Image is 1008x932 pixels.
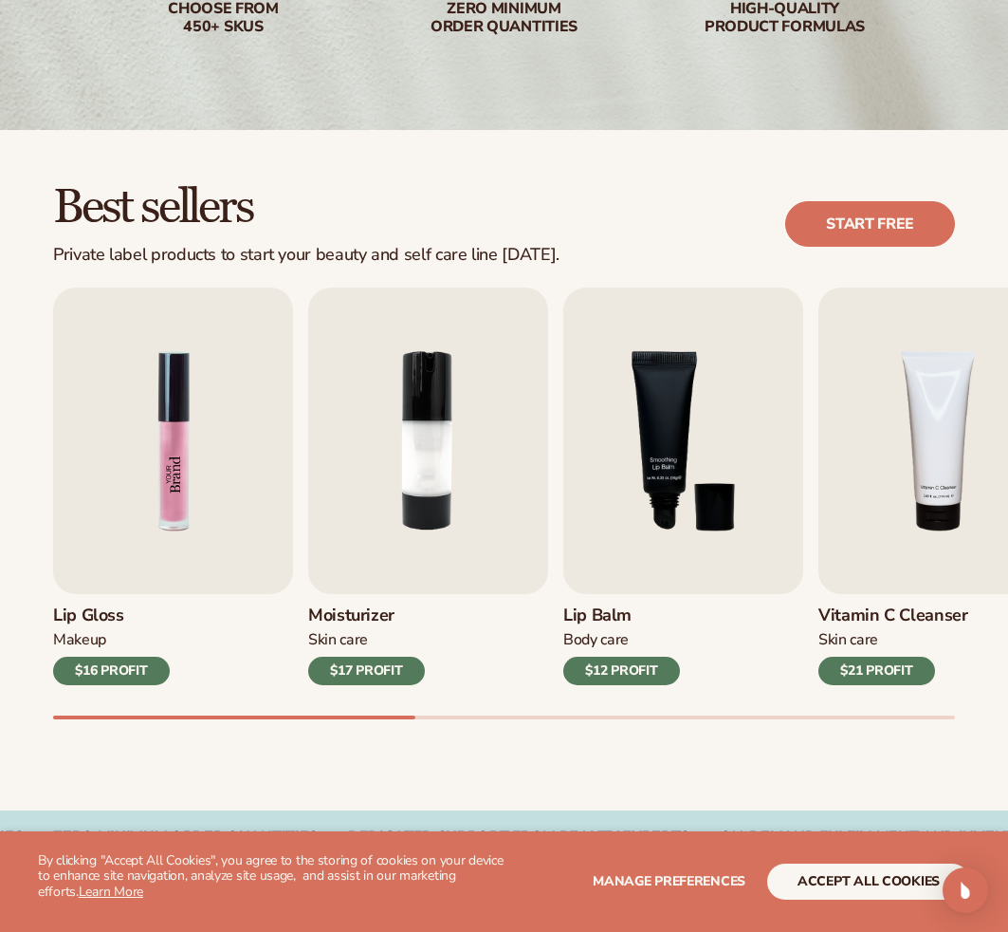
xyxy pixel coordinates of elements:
[308,630,425,650] div: Skin Care
[593,864,745,900] button: Manage preferences
[308,288,548,685] a: 2 / 9
[563,630,680,650] div: Body Care
[53,245,559,266] div: Private label products to start your beauty and self care line [DATE].
[563,657,680,685] div: $12 PROFIT
[563,606,680,626] h3: Lip Balm
[308,657,425,685] div: $17 PROFIT
[53,288,293,594] img: Shopify Image 2
[53,657,170,685] div: $16 PROFIT
[563,288,803,685] a: 3 / 9
[767,864,970,900] button: accept all cookies
[818,606,968,626] h3: Vitamin C Cleanser
[818,657,935,685] div: $21 PROFIT
[53,606,170,626] h3: Lip Gloss
[348,829,689,847] div: Dedicated Support From Beauty Experts
[79,883,143,901] a: Learn More
[53,288,293,685] a: 1 / 9
[53,630,170,650] div: Makeup
[818,630,968,650] div: Skin Care
[53,183,559,233] h2: Best sellers
[308,606,425,626] h3: Moisturizer
[785,201,955,247] a: Start free
[38,853,504,901] p: By clicking "Accept All Cookies", you agree to the storing of cookies on your device to enhance s...
[53,829,318,847] div: Zero Minimum Order QuantitieS
[943,867,988,913] div: Open Intercom Messenger
[593,872,745,890] span: Manage preferences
